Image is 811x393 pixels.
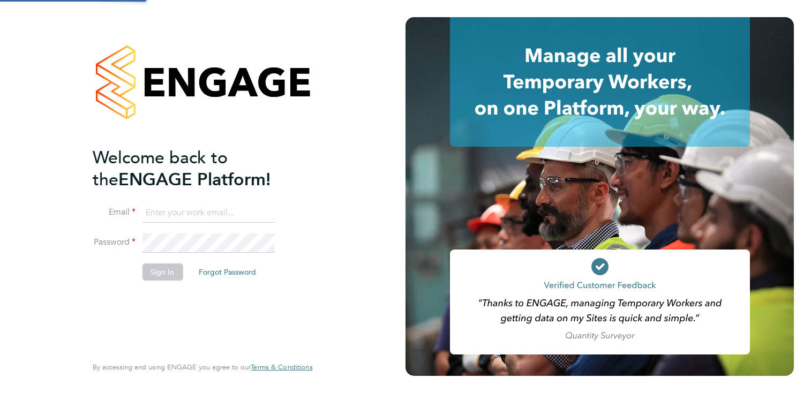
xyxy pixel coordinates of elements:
[93,147,228,190] span: Welcome back to the
[93,147,302,191] h2: ENGAGE Platform!
[93,237,136,248] label: Password
[93,207,136,218] label: Email
[142,203,274,223] input: Enter your work email...
[251,363,312,372] a: Terms & Conditions
[93,362,312,372] span: By accessing and using ENGAGE you agree to our
[142,263,183,281] button: Sign In
[190,263,265,281] button: Forgot Password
